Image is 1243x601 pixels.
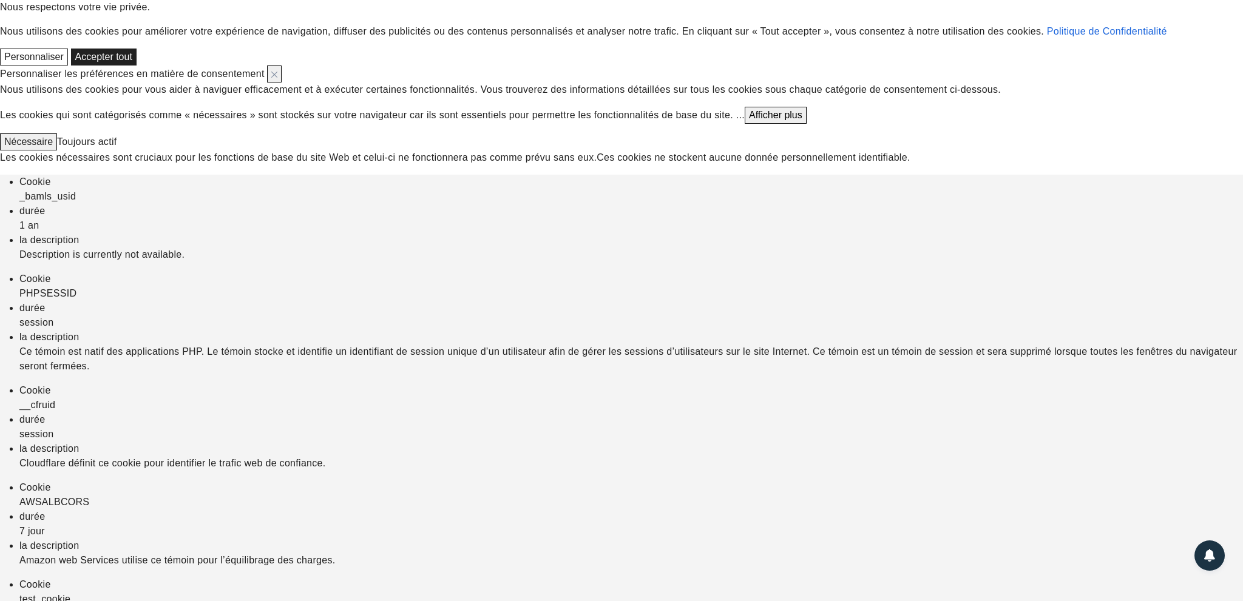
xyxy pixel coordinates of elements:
[19,286,1243,301] div: PHPSESSID
[19,204,1243,218] div: durée
[19,272,1243,286] div: Cookie
[271,72,277,78] img: Close
[267,65,282,82] button: Fermer
[19,442,1243,456] div: la description
[19,398,1243,412] div: __cfruid
[19,539,1243,553] div: la description
[19,330,1243,344] div: la description
[19,495,1243,509] div: AWSALBCORS
[19,577,1243,592] div: Cookie
[19,412,1243,427] div: durée
[19,233,1243,247] div: la description
[19,315,1243,330] div: session
[19,247,1243,262] div: Description is currently not available.
[1047,26,1167,36] a: Politique de Confidentialité
[19,383,1243,398] div: Cookie
[19,480,1243,495] div: Cookie
[19,553,1243,568] div: Amazon web Services utilise ce témoin pour l’équilibrage des charges.
[19,456,1243,471] div: Cloudflare définit ce cookie pour identifier le trafic web de confiance.
[71,49,137,65] button: Accepter tout
[19,509,1243,524] div: durée
[57,136,117,147] span: Toujours actif
[745,107,807,124] button: Afficher plus
[19,301,1243,315] div: durée
[19,189,1243,204] div: _bamls_usid
[19,175,1243,189] div: Cookie
[19,524,1243,539] div: 7 jour
[19,427,1243,442] div: session
[19,344,1243,374] div: Ce témoin est natif des applications PHP. Le témoin stocke et identifie un identifiant de session...
[19,218,1243,233] div: 1 an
